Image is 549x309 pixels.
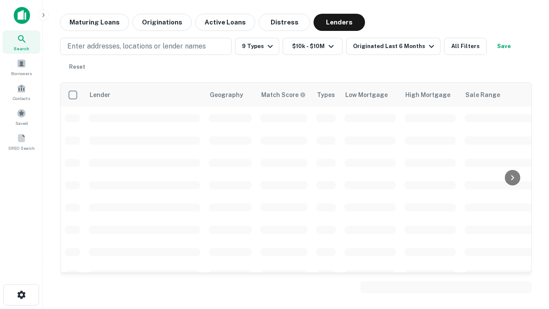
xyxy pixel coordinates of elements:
th: Lender [84,83,205,107]
h6: Match Score [261,90,304,100]
div: Originated Last 6 Months [353,41,437,51]
a: Borrowers [3,55,40,79]
iframe: Chat Widget [506,213,549,254]
div: Types [317,90,335,100]
button: 9 Types [235,38,279,55]
div: Lender [90,90,110,100]
span: SREO Search [8,145,35,151]
img: capitalize-icon.png [14,7,30,24]
div: High Mortgage [405,90,450,100]
th: Geography [205,83,256,107]
button: Lenders [314,14,365,31]
th: Low Mortgage [340,83,400,107]
span: Borrowers [11,70,32,77]
th: Types [312,83,340,107]
a: Contacts [3,80,40,103]
span: Saved [15,120,28,127]
button: Originations [133,14,192,31]
div: Sale Range [465,90,500,100]
button: Active Loans [195,14,255,31]
span: Search [14,45,29,52]
div: Capitalize uses an advanced AI algorithm to match your search with the best lender. The match sco... [261,90,306,100]
th: Capitalize uses an advanced AI algorithm to match your search with the best lender. The match sco... [256,83,312,107]
th: High Mortgage [400,83,460,107]
a: SREO Search [3,130,40,153]
span: Contacts [13,95,30,102]
button: Enter addresses, locations or lender names [60,38,232,55]
div: Low Mortgage [345,90,388,100]
button: Save your search to get updates of matches that match your search criteria. [490,38,518,55]
button: Maturing Loans [60,14,129,31]
p: Enter addresses, locations or lender names [67,41,206,51]
a: Saved [3,105,40,128]
button: Reset [63,58,91,76]
button: All Filters [444,38,487,55]
button: Originated Last 6 Months [346,38,440,55]
button: $10k - $10M [283,38,343,55]
button: Distress [259,14,310,31]
th: Sale Range [460,83,537,107]
a: Search [3,30,40,54]
div: Geography [210,90,243,100]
